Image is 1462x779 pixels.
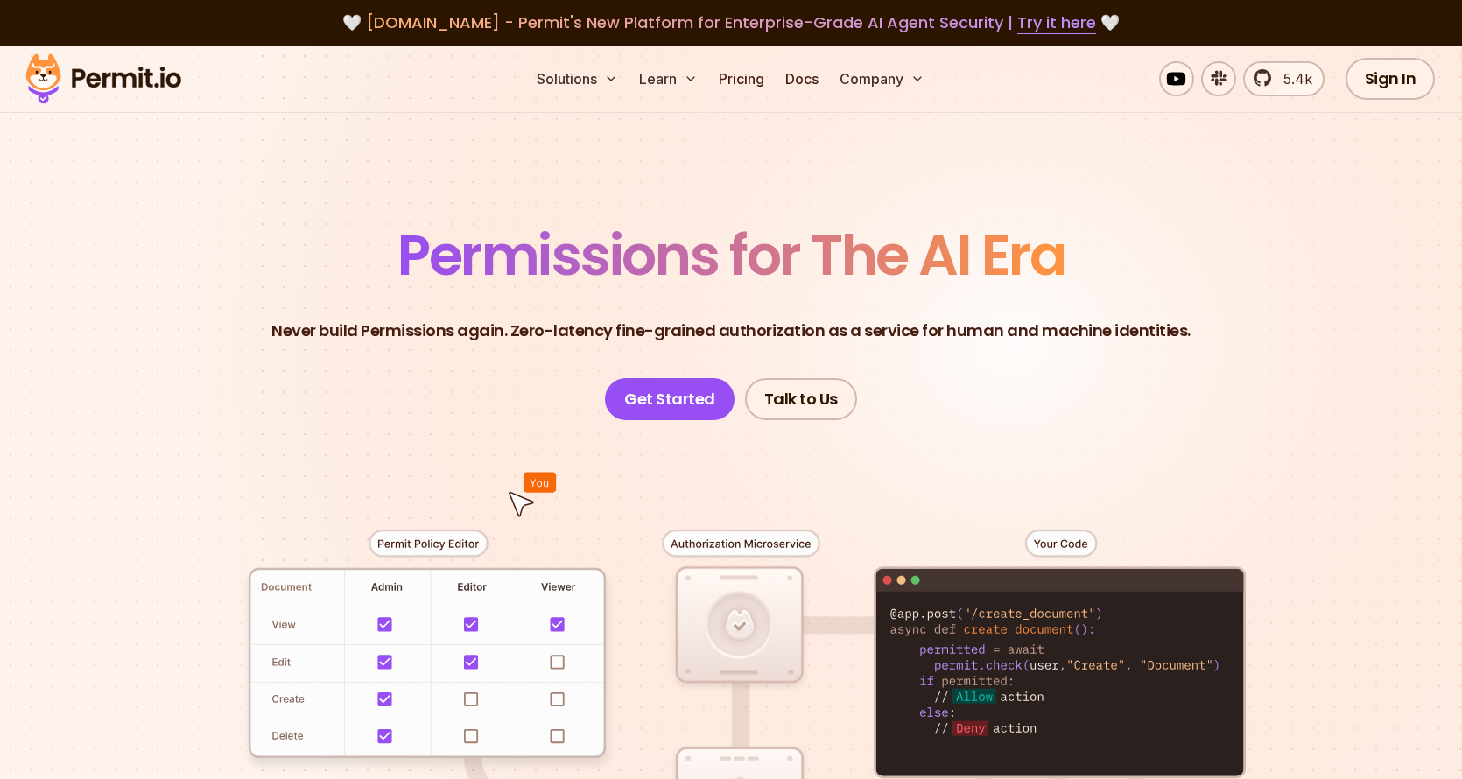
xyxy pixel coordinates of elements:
[271,319,1191,343] p: Never build Permissions again. Zero-latency fine-grained authorization as a service for human and...
[18,49,189,109] img: Permit logo
[1017,11,1096,34] a: Try it here
[605,378,735,420] a: Get Started
[632,61,705,96] button: Learn
[42,11,1420,35] div: 🤍 🤍
[778,61,826,96] a: Docs
[1273,68,1312,89] span: 5.4k
[397,216,1065,294] span: Permissions for The AI Era
[1243,61,1325,96] a: 5.4k
[712,61,771,96] a: Pricing
[745,378,857,420] a: Talk to Us
[530,61,625,96] button: Solutions
[366,11,1096,33] span: [DOMAIN_NAME] - Permit's New Platform for Enterprise-Grade AI Agent Security |
[1346,58,1436,100] a: Sign In
[833,61,931,96] button: Company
